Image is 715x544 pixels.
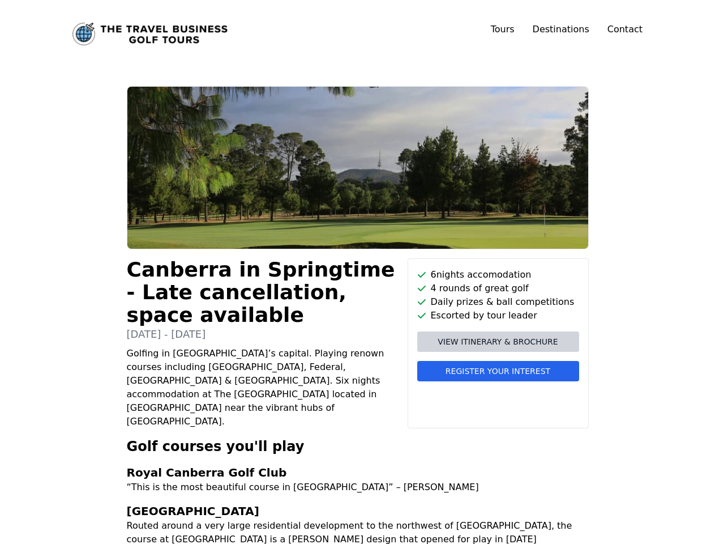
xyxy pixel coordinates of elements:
[417,282,579,295] li: 4 rounds of great golf
[127,347,399,428] p: Golfing in [GEOGRAPHIC_DATA]’s capital. Playing renown courses including [GEOGRAPHIC_DATA], Feder...
[127,481,589,494] p: “This is the most beautiful course in [GEOGRAPHIC_DATA]” – [PERSON_NAME]
[127,326,399,342] p: [DATE] - [DATE]
[417,309,579,322] li: Escorted by tour leader
[417,295,579,309] li: Daily prizes & ball competitions
[72,23,228,45] a: Link to home page
[533,24,589,35] a: Destinations
[127,503,589,519] h3: [GEOGRAPHIC_DATA]
[72,23,228,45] img: The Travel Business Golf Tours logo
[607,23,643,36] a: Contact
[417,331,579,352] a: View itinerary & brochure
[446,365,550,377] span: Register your interest
[417,361,579,381] button: Register your interest
[127,258,399,326] h1: Canberra in Springtime - Late cancellation, space available
[127,465,589,481] h3: Royal Canberra Golf Club
[417,268,579,282] li: 6 nights accomodation
[127,437,589,456] h2: Golf courses you'll play
[438,336,558,347] span: View itinerary & brochure
[491,24,515,35] a: Tours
